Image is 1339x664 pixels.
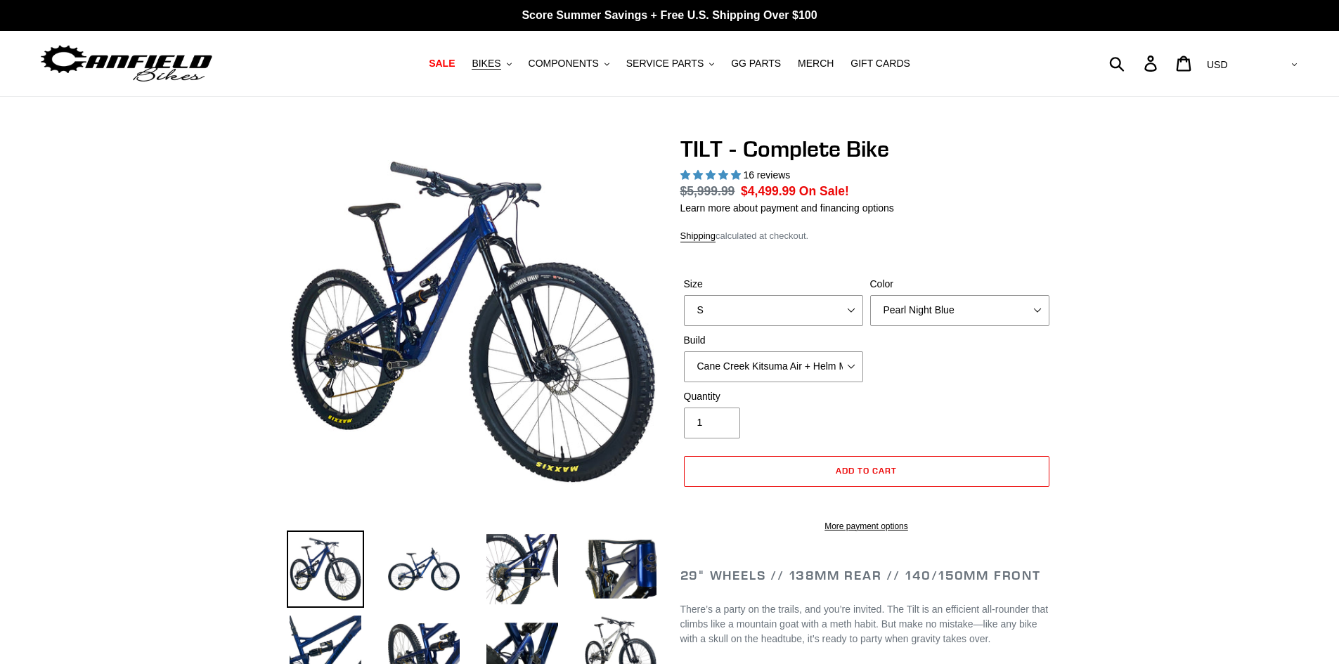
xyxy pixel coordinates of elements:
a: MERCH [791,54,841,73]
span: $4,499.99 [741,184,796,198]
button: Add to cart [684,456,1049,487]
label: Color [870,277,1049,292]
a: Shipping [680,230,716,242]
div: calculated at checkout. [680,229,1053,243]
span: 16 reviews [743,169,790,181]
input: Search [1117,48,1153,79]
label: Build [684,333,863,348]
a: Learn more about payment and financing options [680,202,894,214]
span: SALE [429,58,455,70]
a: GIFT CARDS [843,54,917,73]
a: More payment options [684,520,1049,533]
span: On Sale! [799,182,849,200]
button: BIKES [465,54,518,73]
img: Load image into Gallery viewer, TILT - Complete Bike [582,530,659,608]
a: SALE [422,54,462,73]
img: Load image into Gallery viewer, TILT - Complete Bike [484,530,561,608]
label: Quantity [684,389,863,404]
span: GG PARTS [731,58,781,70]
span: COMPONENTS [529,58,599,70]
span: MERCH [798,58,834,70]
span: Add to cart [836,465,897,476]
a: GG PARTS [724,54,788,73]
span: BIKES [472,58,500,70]
span: 5.00 stars [680,169,744,181]
h2: 29" Wheels // 138mm Rear // 140/150mm Front [680,568,1053,583]
span: SERVICE PARTS [626,58,704,70]
label: Size [684,277,863,292]
span: GIFT CARDS [850,58,910,70]
img: Canfield Bikes [39,41,214,86]
button: SERVICE PARTS [619,54,721,73]
s: $5,999.99 [680,184,735,198]
img: Load image into Gallery viewer, TILT - Complete Bike [287,530,364,608]
p: There’s a party on the trails, and you’re invited. The Tilt is an efficient all-rounder that clim... [680,602,1053,646]
h1: TILT - Complete Bike [680,136,1053,162]
img: Load image into Gallery viewer, TILT - Complete Bike [385,530,462,608]
button: COMPONENTS [522,54,616,73]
